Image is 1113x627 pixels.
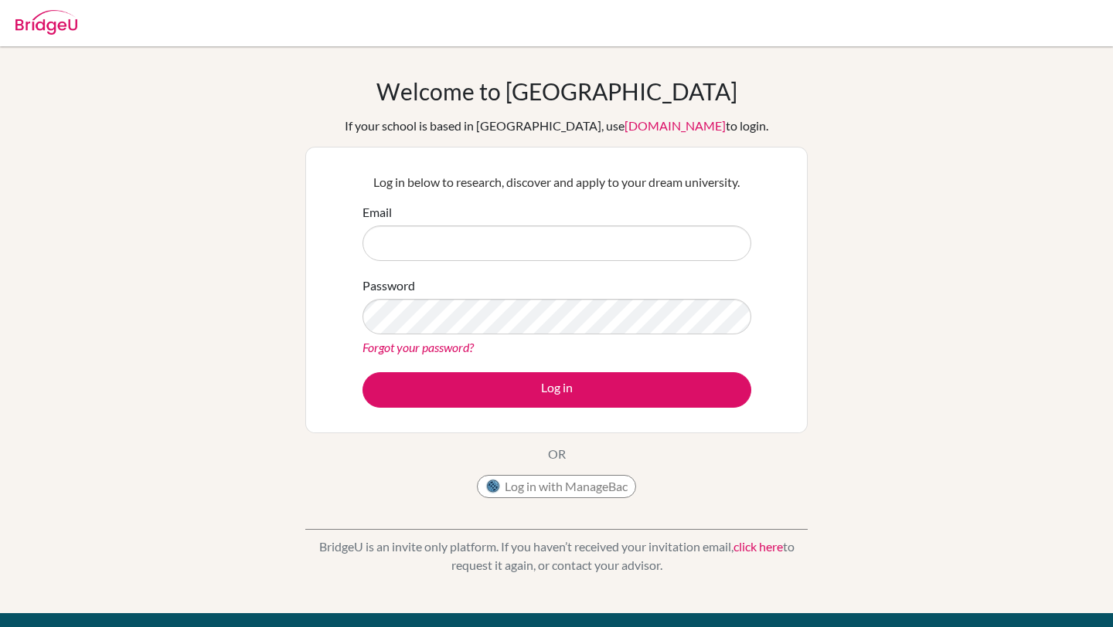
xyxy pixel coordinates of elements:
a: [DOMAIN_NAME] [625,118,726,133]
p: BridgeU is an invite only platform. If you haven’t received your invitation email, to request it ... [305,537,808,574]
p: OR [548,445,566,463]
label: Password [362,276,415,295]
div: If your school is based in [GEOGRAPHIC_DATA], use to login. [345,117,768,135]
a: click here [733,539,783,554]
a: Forgot your password? [362,340,474,354]
button: Log in [362,372,751,408]
img: Bridge-U [15,10,77,35]
h1: Welcome to [GEOGRAPHIC_DATA] [376,77,737,105]
p: Log in below to research, discover and apply to your dream university. [362,173,751,191]
button: Log in with ManageBac [477,475,636,498]
label: Email [362,203,392,222]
